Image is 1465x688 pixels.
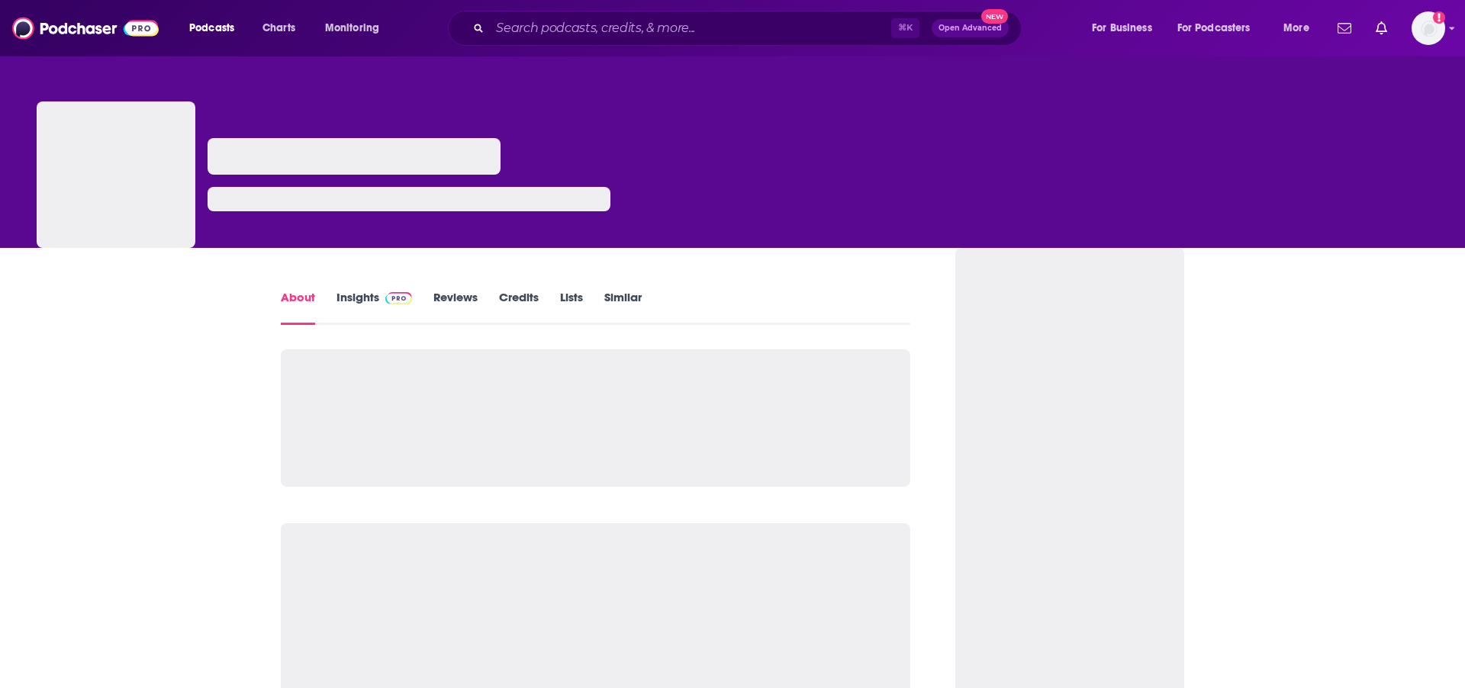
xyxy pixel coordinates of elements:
a: Show notifications dropdown [1331,15,1357,41]
button: open menu [1081,16,1171,40]
button: Open AdvancedNew [932,19,1009,37]
div: Search podcasts, credits, & more... [462,11,1036,46]
img: User Profile [1412,11,1445,45]
img: Podchaser Pro [385,292,412,304]
img: Podchaser - Follow, Share and Rate Podcasts [12,14,159,43]
input: Search podcasts, credits, & more... [490,16,891,40]
a: Charts [253,16,304,40]
a: About [281,290,315,325]
span: New [981,9,1009,24]
span: Monitoring [325,18,379,39]
a: InsightsPodchaser Pro [336,290,412,325]
span: For Podcasters [1177,18,1251,39]
button: open menu [179,16,254,40]
button: open menu [1167,16,1273,40]
span: Open Advanced [939,24,1002,32]
span: Logged in as NickG [1412,11,1445,45]
span: For Business [1092,18,1152,39]
span: More [1283,18,1309,39]
a: Lists [560,290,583,325]
button: open menu [314,16,399,40]
button: open menu [1273,16,1328,40]
a: Credits [499,290,539,325]
span: Charts [262,18,295,39]
a: Reviews [433,290,478,325]
span: Podcasts [189,18,234,39]
a: Show notifications dropdown [1370,15,1393,41]
svg: Add a profile image [1433,11,1445,24]
a: Similar [604,290,642,325]
span: ⌘ K [891,18,919,38]
button: Show profile menu [1412,11,1445,45]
